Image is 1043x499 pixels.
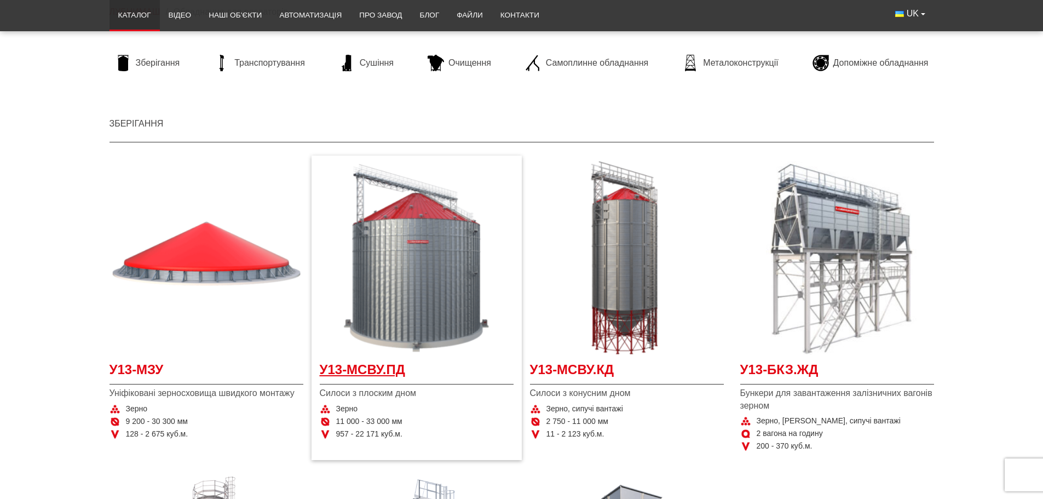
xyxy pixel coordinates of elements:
span: Зерно, сипучі вантажі [546,404,623,415]
button: UK [886,3,933,24]
span: UK [907,8,919,20]
span: Силоси з конусним дном [530,387,724,399]
a: Відео [160,3,200,27]
span: Зерно [126,404,148,415]
a: Допоміжне обладнання [807,55,934,71]
a: Каталог [110,3,160,27]
span: 957 - 22 171 куб.м. [336,429,402,440]
a: Детальніше У13-МЗУ [110,161,303,355]
span: 2 вагона на годину [757,428,823,439]
a: Сушіння [333,55,399,71]
span: Металоконструкції [703,57,778,69]
a: Очищення [422,55,497,71]
span: Допоміжне обладнання [833,57,929,69]
span: Уніфіковані зерносховища швидкого монтажу [110,387,303,399]
a: Детальніше У13-МСВУ.КД [530,161,724,355]
span: Сушіння [360,57,394,69]
span: Силоси з плоским дном [320,387,514,399]
span: Зерно, [PERSON_NAME], сипучі вантажі [757,416,901,427]
span: 9 200 - 30 300 мм [126,416,188,427]
a: Про завод [350,3,411,27]
span: Зберігання [136,57,180,69]
span: Бункери для завантаження залізничних вагонів зерном [740,387,934,412]
img: Українська [895,11,904,17]
a: Наші об’єкти [200,3,270,27]
a: Контакти [492,3,548,27]
span: 11 000 - 33 000 мм [336,416,402,427]
a: Блог [411,3,448,27]
a: У13-МСВУ.ПД [320,360,514,385]
a: Самоплинне обладнання [520,55,654,71]
span: Зерно [336,404,358,415]
a: У13-БКЗ.ЖД [740,360,934,385]
a: Зберігання [110,55,186,71]
a: У13-МСВУ.КД [530,360,724,385]
a: У13-МЗУ [110,360,303,385]
a: Автоматизація [270,3,350,27]
span: 2 750 - 11 000 мм [546,416,608,427]
a: Файли [448,3,492,27]
span: 200 - 370 куб.м. [757,441,812,452]
span: 11 - 2 123 куб.м. [546,429,604,440]
span: Самоплинне обладнання [546,57,648,69]
a: Транспортування [208,55,310,71]
a: Зберігання [110,119,164,128]
a: Детальніше У13-БКЗ.ЖД [740,161,934,355]
a: Детальніше У13-МСВУ.ПД [320,161,514,355]
span: Очищення [448,57,491,69]
span: Транспортування [234,57,305,69]
a: Металоконструкції [677,55,783,71]
span: 128 - 2 675 куб.м. [126,429,188,440]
